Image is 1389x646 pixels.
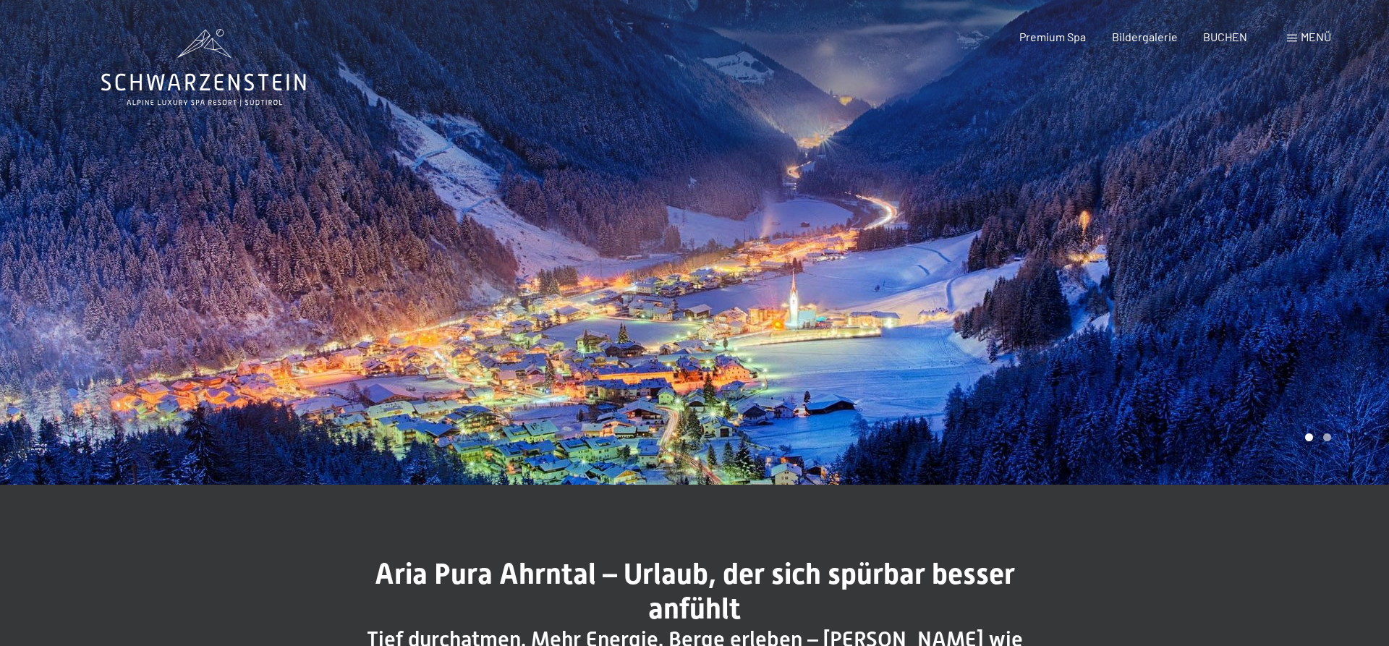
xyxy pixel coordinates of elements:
[1112,30,1178,43] a: Bildergalerie
[1019,30,1086,43] a: Premium Spa
[1301,30,1331,43] span: Menü
[375,557,1015,626] span: Aria Pura Ahrntal – Urlaub, der sich spürbar besser anfühlt
[1323,433,1331,441] div: Carousel Page 2
[1300,433,1331,441] div: Carousel Pagination
[1203,30,1247,43] a: BUCHEN
[1305,433,1313,441] div: Carousel Page 1 (Current Slide)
